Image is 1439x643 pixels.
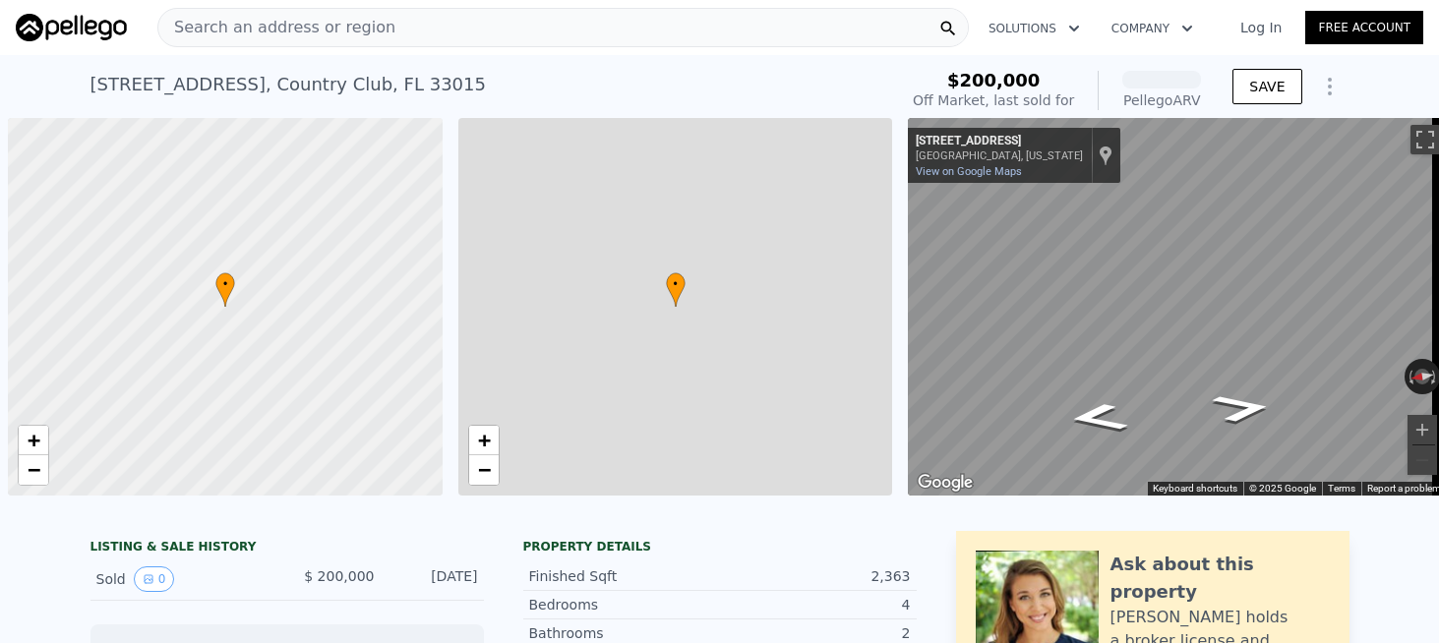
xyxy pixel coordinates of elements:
div: 4 [720,595,911,614]
button: Company [1096,11,1209,46]
span: − [28,457,40,482]
div: Ask about this property [1110,551,1330,606]
div: [DATE] [390,566,478,592]
button: View historical data [134,566,175,592]
a: Zoom in [19,426,48,455]
button: Rotate counterclockwise [1405,359,1415,394]
button: Solutions [973,11,1096,46]
span: Search an address or region [158,16,395,39]
span: − [477,457,490,482]
span: • [215,275,235,293]
div: Pellego ARV [1122,90,1201,110]
div: Sold [96,566,271,592]
a: View on Google Maps [916,165,1022,178]
div: Bathrooms [529,623,720,643]
button: SAVE [1232,69,1301,104]
a: Open this area in Google Maps (opens a new window) [913,470,978,496]
div: 2,363 [720,566,911,586]
div: • [215,272,235,307]
a: Zoom in [469,426,499,455]
button: Zoom out [1408,445,1437,475]
span: © 2025 Google [1249,483,1316,494]
span: $ 200,000 [304,568,374,584]
button: Keyboard shortcuts [1153,482,1237,496]
div: [STREET_ADDRESS] , Country Club , FL 33015 [90,71,486,98]
div: Property details [523,539,917,555]
span: + [477,428,490,452]
img: Pellego [16,14,127,41]
a: Show location on map [1099,145,1112,166]
img: Google [913,470,978,496]
div: Finished Sqft [529,566,720,586]
button: Zoom in [1408,415,1437,444]
div: Bedrooms [529,595,720,614]
div: [GEOGRAPHIC_DATA], [US_STATE] [916,149,1083,162]
a: Log In [1217,18,1305,37]
a: Free Account [1305,11,1423,44]
a: Terms [1328,483,1355,494]
path: Go North, W Oakmont Dr [1043,396,1154,438]
div: LISTING & SALE HISTORY [90,539,484,558]
a: Zoom out [19,455,48,485]
path: Go South, W Oakmont Dr [1187,387,1297,430]
a: Zoom out [469,455,499,485]
span: $200,000 [947,70,1041,90]
div: 2 [720,623,911,643]
span: + [28,428,40,452]
div: Off Market, last sold for [913,90,1074,110]
button: Show Options [1310,67,1349,106]
div: • [666,272,686,307]
div: [STREET_ADDRESS] [916,134,1083,149]
span: • [666,275,686,293]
